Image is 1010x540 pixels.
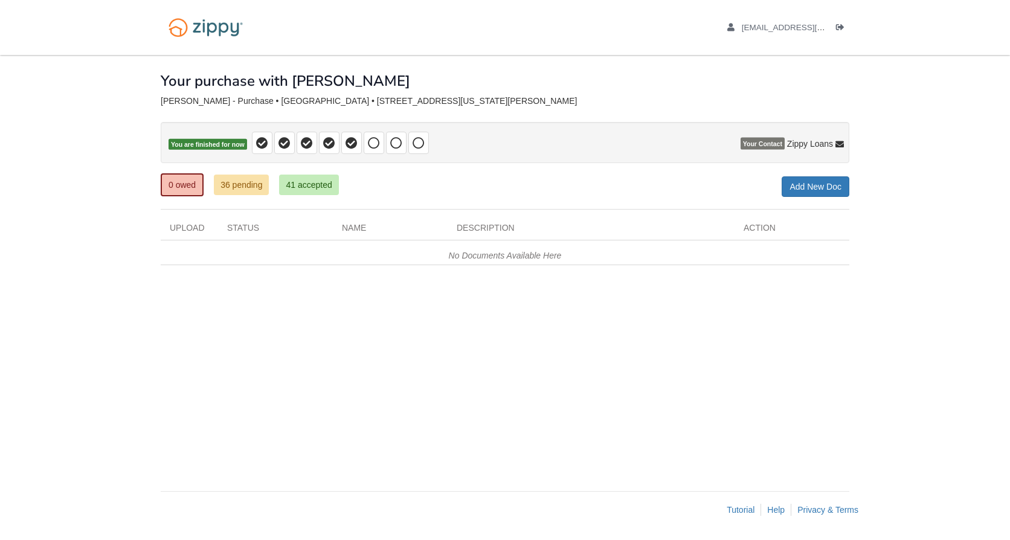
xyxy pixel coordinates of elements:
[767,505,785,515] a: Help
[161,222,218,240] div: Upload
[333,222,448,240] div: Name
[797,505,858,515] a: Privacy & Terms
[449,251,562,260] em: No Documents Available Here
[727,23,880,35] a: edit profile
[735,222,849,240] div: Action
[161,73,410,89] h1: Your purchase with [PERSON_NAME]
[279,175,338,195] a: 41 accepted
[787,138,833,150] span: Zippy Loans
[214,175,269,195] a: 36 pending
[448,222,735,240] div: Description
[836,23,849,35] a: Log out
[161,173,204,196] a: 0 owed
[161,12,251,43] img: Logo
[161,96,849,106] div: [PERSON_NAME] - Purchase • [GEOGRAPHIC_DATA] • [STREET_ADDRESS][US_STATE][PERSON_NAME]
[169,139,247,150] span: You are finished for now
[727,505,754,515] a: Tutorial
[782,176,849,197] a: Add New Doc
[741,138,785,150] span: Your Contact
[218,222,333,240] div: Status
[742,23,880,32] span: fer0885@icloud.com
